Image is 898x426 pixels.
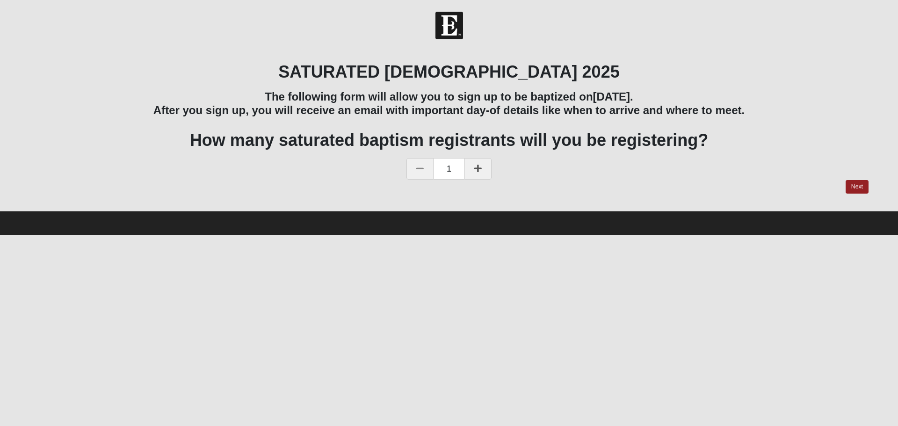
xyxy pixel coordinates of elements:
b: [DATE]. [593,90,633,103]
h1: How many saturated baptism registrants will you be registering? [29,130,869,150]
h1: SATURATED [DEMOGRAPHIC_DATA] 2025 [29,62,869,82]
a: Next [846,180,869,194]
h3: The following form will allow you to sign up to be baptized on After you sign up, you will receiv... [29,90,869,117]
img: Church of Eleven22 Logo [435,12,463,39]
span: 1 [434,158,464,180]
